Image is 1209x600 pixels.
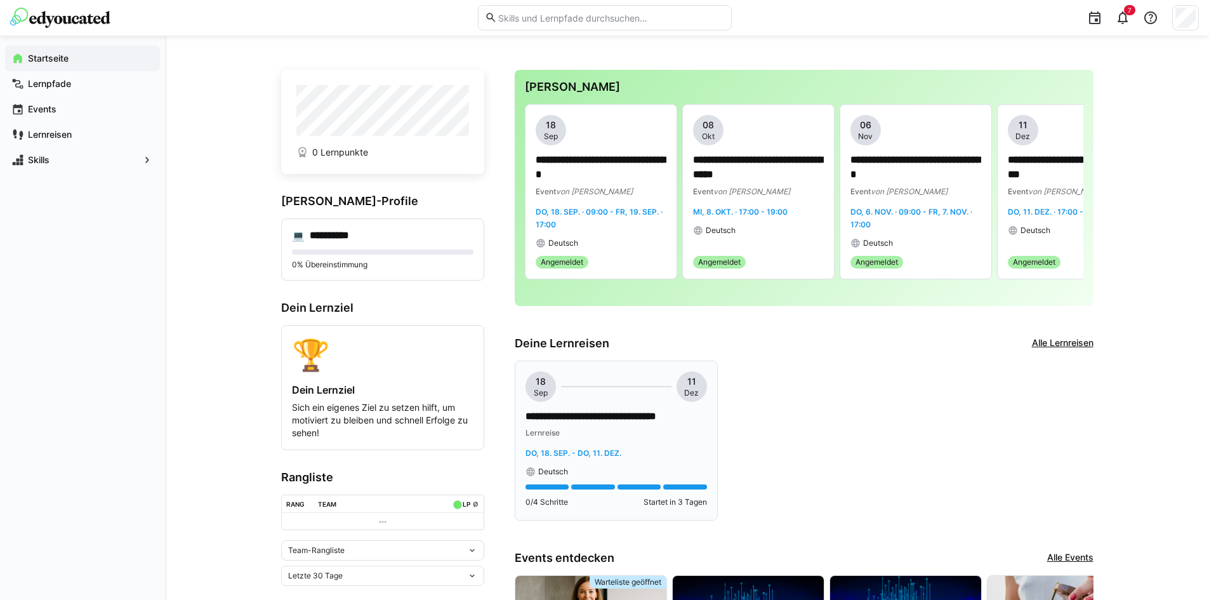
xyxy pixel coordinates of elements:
span: Sep [534,388,548,398]
h3: Deine Lernreisen [515,337,609,350]
span: 06 [860,119,871,131]
span: Dez [684,388,699,398]
div: 🏆 [292,336,473,373]
div: 💻️ [292,229,305,242]
h3: [PERSON_NAME]-Profile [281,194,484,208]
span: Deutsch [538,467,568,477]
p: Startet in 3 Tagen [644,497,707,507]
div: Team [318,500,336,508]
p: Sich ein eigenes Ziel zu setzen hilft, um motiviert zu bleiben und schnell Erfolge zu sehen! [292,401,473,439]
h4: Dein Lernziel [292,383,473,396]
p: 0% Übereinstimmung [292,260,473,270]
span: Dez [1015,131,1030,142]
h3: [PERSON_NAME] [525,80,1083,94]
span: Do, 6. Nov. · 09:00 - Fr, 7. Nov. · 17:00 [850,207,972,229]
span: 0 Lernpunkte [312,146,368,159]
span: Nov [858,131,873,142]
span: Do, 18. Sep. - Do, 11. Dez. [525,448,621,458]
span: Warteliste geöffnet [595,577,661,587]
span: Event [1008,187,1028,196]
span: Deutsch [548,238,578,248]
span: Deutsch [706,225,736,236]
span: 7 [1128,6,1132,14]
span: Event [536,187,556,196]
span: 08 [703,119,714,131]
a: Alle Lernreisen [1032,337,1093,350]
span: Angemeldet [698,257,741,267]
span: von [PERSON_NAME] [556,187,633,196]
span: Deutsch [1021,225,1050,236]
div: Rang [286,500,305,508]
span: von [PERSON_NAME] [713,187,790,196]
span: Sep [544,131,558,142]
span: Event [693,187,713,196]
span: 11 [687,375,696,388]
span: Do, 11. Dez. · 17:00 - 19:00 [1008,207,1106,217]
div: LP [463,500,470,508]
h3: Dein Lernziel [281,301,484,315]
span: Angemeldet [541,257,583,267]
h3: Rangliste [281,470,484,484]
span: 18 [536,375,546,388]
p: 0/4 Schritte [525,497,568,507]
a: Alle Events [1047,551,1093,565]
span: Deutsch [863,238,893,248]
span: Angemeldet [1013,257,1055,267]
span: von [PERSON_NAME] [1028,187,1105,196]
span: Team-Rangliste [288,545,345,556]
h3: Events entdecken [515,551,614,565]
span: Lernreise [525,428,560,437]
a: ø [473,498,479,509]
input: Skills und Lernpfade durchsuchen… [497,12,724,23]
span: 18 [546,119,556,131]
span: 11 [1019,119,1027,131]
span: Mi, 8. Okt. · 17:00 - 19:00 [693,207,788,217]
span: Event [850,187,871,196]
span: Do, 18. Sep. · 09:00 - Fr, 19. Sep. · 17:00 [536,207,663,229]
span: Angemeldet [856,257,898,267]
span: von [PERSON_NAME] [871,187,948,196]
span: Letzte 30 Tage [288,571,343,581]
span: Okt [702,131,715,142]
